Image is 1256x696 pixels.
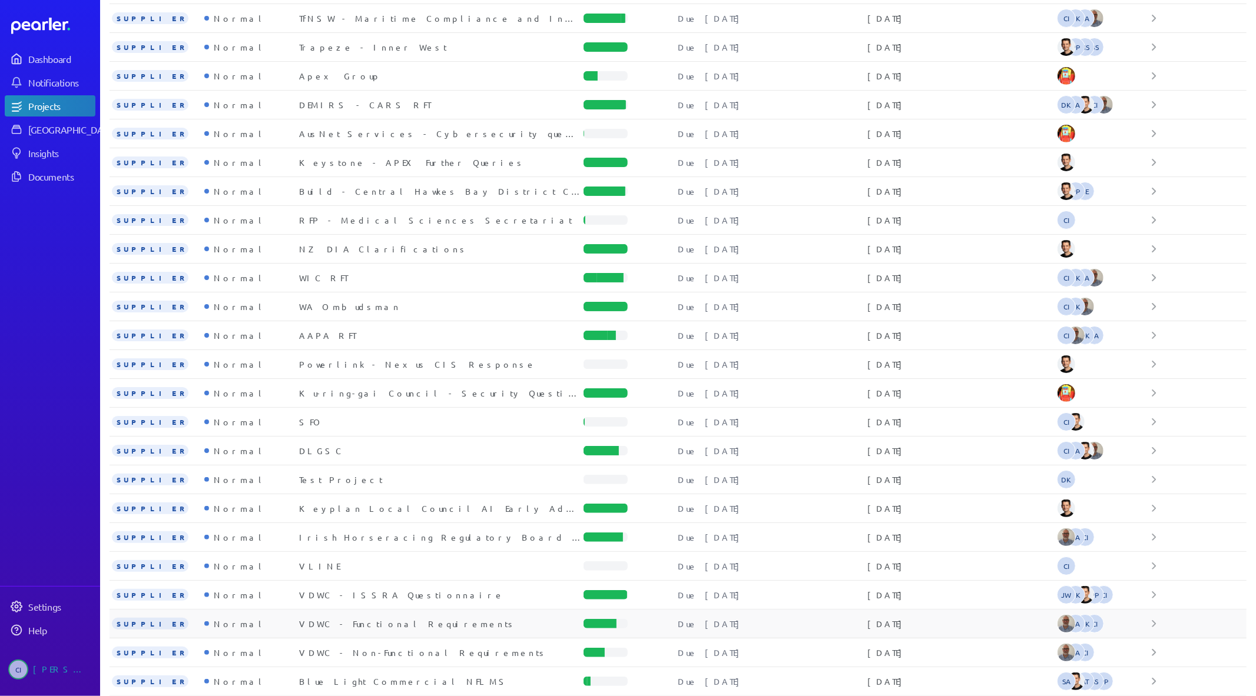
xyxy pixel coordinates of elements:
span: SUPPLIER [112,41,188,53]
span: Steve Ackermann [1076,9,1095,28]
p: Due [DATE] [678,185,745,197]
span: SUPPLIER [112,272,188,284]
img: Jason Riches [1085,441,1104,460]
p: Due [DATE] [678,589,745,601]
span: SUPPLIER [112,589,188,601]
div: Normal [209,128,266,139]
div: Keystone - APEX Further Queries [299,156,584,168]
span: SUPPLIER [112,474,188,485]
div: [DATE] [867,185,1057,197]
span: SUPPLIER [112,99,188,111]
div: [DATE] [867,12,1057,24]
div: [DATE] [867,589,1057,601]
span: Carolina Irigoyen [8,660,28,680]
div: Normal [209,329,266,341]
div: [DATE] [867,618,1057,630]
div: Normal [209,445,266,457]
div: Normal [209,387,266,399]
img: Jason Riches [1095,95,1114,114]
div: Insights [28,147,94,159]
div: Normal [209,647,266,658]
div: [DATE] [867,445,1057,457]
div: Normal [209,416,266,428]
span: Dan Kilgallon [1066,297,1085,316]
div: VDWC - Functional Requirements [299,618,584,630]
div: [DATE] [867,502,1057,514]
p: Due [DATE] [678,445,745,457]
span: Steve Ackermann [1066,95,1085,114]
span: SUPPLIER [112,445,188,457]
img: James Layton [1057,153,1076,172]
span: SUPPLIER [112,358,188,370]
div: Projects [28,100,94,112]
span: Carolina Irigoyen [1076,528,1095,547]
p: Due [DATE] [678,243,745,255]
span: Braden Simpson [1085,38,1104,56]
a: CI[PERSON_NAME] [5,655,95,684]
div: [DATE] [867,272,1057,284]
div: Normal [209,675,266,687]
span: SUPPLIER [112,214,188,226]
span: Steve Ackermann [1066,614,1085,633]
img: James Layton [1076,95,1095,114]
img: James Layton [1076,585,1095,604]
div: [DATE] [867,214,1057,226]
div: AusNet Services - Cybersecurity questionnaire [299,128,584,139]
div: [DATE] [867,531,1057,543]
p: Due [DATE] [678,99,745,111]
img: James Layton [1066,412,1085,431]
div: RFP - Medical Sciences Secretariat [299,214,584,226]
span: SUPPLIER [112,156,188,168]
div: Trapeze - Inner West [299,41,584,53]
span: Dan Kilgallon [1066,268,1085,287]
div: Normal [209,560,266,572]
span: SUPPLIER [112,560,188,572]
span: Dan Kilgallon [1076,326,1095,345]
div: Normal [209,358,266,370]
div: [PERSON_NAME] [33,660,92,680]
span: SUPPLIER [112,301,188,312]
span: Carolina Irigoyen [1057,268,1076,287]
img: James Layton [1057,182,1076,201]
p: Due [DATE] [678,41,745,53]
img: James Layton [1057,239,1076,258]
div: Normal [209,41,266,53]
div: [DATE] [867,128,1057,139]
a: Projects [5,95,95,116]
p: Due [DATE] [678,647,745,658]
p: Due [DATE] [678,156,745,168]
img: James Layton [1066,672,1085,691]
a: Settings [5,596,95,617]
a: Dashboard [11,18,95,34]
img: James Layton [1076,441,1095,460]
div: Normal [209,618,266,630]
span: Paul Parsons [1066,38,1085,56]
span: Anthony Turco [1076,672,1095,691]
span: Carolina Irigoyen [1057,326,1076,345]
img: James Layton [1057,38,1076,56]
div: AAPA RFT [299,329,584,341]
span: Paul Parsons [1095,672,1114,691]
div: TfNSW - Maritime Compliance and Incident Management Application [299,12,584,24]
div: [DATE] [867,156,1057,168]
span: Steve Ackermann [1076,268,1095,287]
img: Jason Riches [1085,268,1104,287]
div: [DATE] [867,560,1057,572]
p: Due [DATE] [678,12,745,24]
span: SUPPLIER [112,675,188,687]
span: Dan Kilgallon [1066,9,1085,28]
div: Normal [209,589,266,601]
div: Normal [209,301,266,312]
div: Test Project [299,474,584,485]
span: Steve Ackermann [1066,643,1085,662]
span: Carolina Irigoyen [1095,585,1114,604]
div: Normal [209,70,266,82]
a: Insights [5,142,95,164]
div: VDWC - Non-Functional Requirements [299,647,584,658]
span: Carolina Irigoyen [1085,95,1104,114]
img: Jon Mills [1057,66,1076,85]
div: Normal [209,502,266,514]
div: Documents [28,171,94,182]
div: Build - Central Hawkes Bay District Council SRA [299,185,584,197]
div: Normal [209,156,266,168]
